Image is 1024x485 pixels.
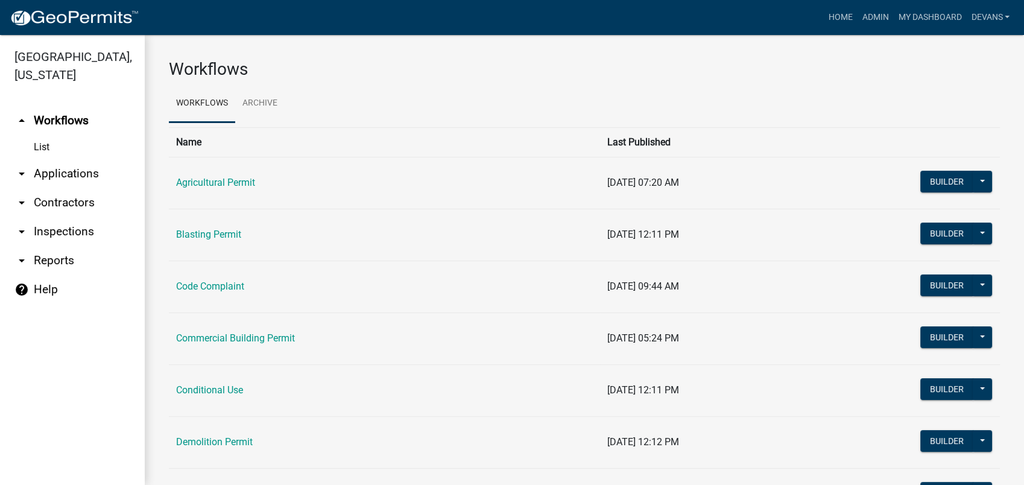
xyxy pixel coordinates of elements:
[14,253,29,268] i: arrow_drop_down
[176,177,255,188] a: Agricultural Permit
[920,378,973,400] button: Builder
[920,274,973,296] button: Builder
[176,384,243,396] a: Conditional Use
[176,229,241,240] a: Blasting Permit
[607,384,679,396] span: [DATE] 12:11 PM
[607,436,679,448] span: [DATE] 12:12 PM
[600,127,856,157] th: Last Published
[176,332,295,344] a: Commercial Building Permit
[823,6,857,29] a: Home
[169,84,235,123] a: Workflows
[176,281,244,292] a: Code Complaint
[920,326,973,348] button: Builder
[14,166,29,181] i: arrow_drop_down
[14,113,29,128] i: arrow_drop_up
[14,282,29,297] i: help
[607,229,679,240] span: [DATE] 12:11 PM
[857,6,893,29] a: Admin
[893,6,966,29] a: My Dashboard
[607,332,679,344] span: [DATE] 05:24 PM
[169,127,600,157] th: Name
[920,430,973,452] button: Builder
[176,436,253,448] a: Demolition Permit
[920,223,973,244] button: Builder
[920,171,973,192] button: Builder
[235,84,285,123] a: Archive
[607,281,679,292] span: [DATE] 09:44 AM
[169,59,1000,80] h3: Workflows
[966,6,1014,29] a: devans
[607,177,679,188] span: [DATE] 07:20 AM
[14,195,29,210] i: arrow_drop_down
[14,224,29,239] i: arrow_drop_down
